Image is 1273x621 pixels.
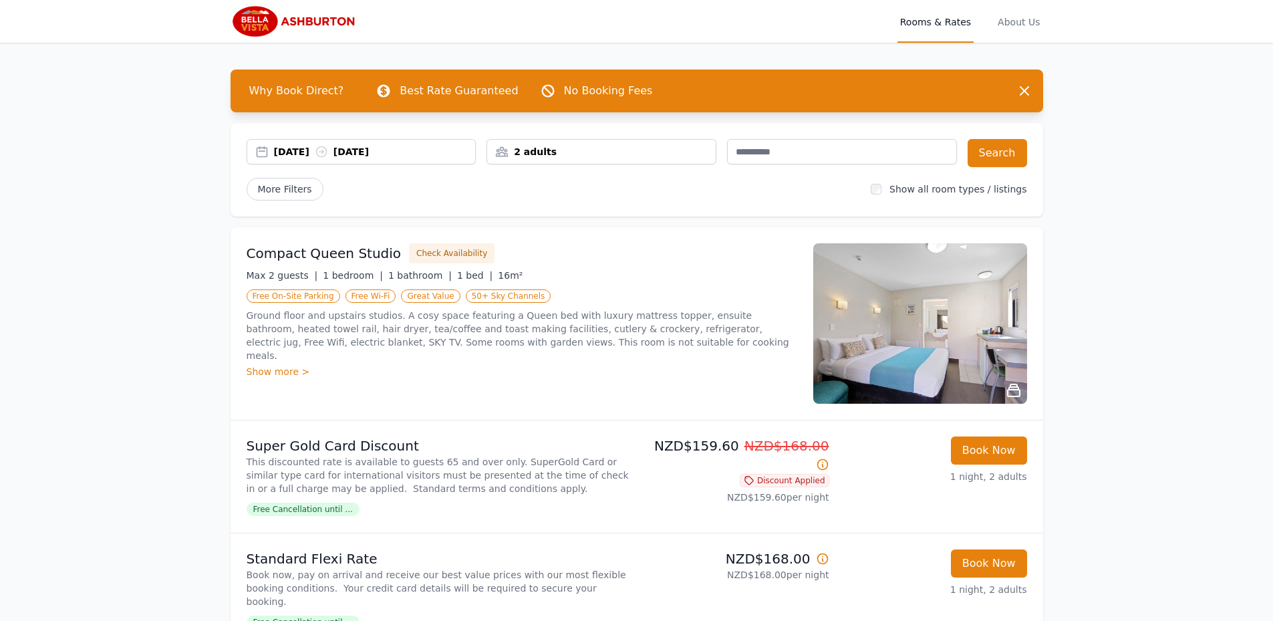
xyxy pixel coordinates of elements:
button: Check Availability [409,243,494,263]
p: NZD$168.00 [642,549,829,568]
span: More Filters [247,178,323,201]
p: NZD$168.00 per night [642,568,829,582]
span: 1 bed | [457,270,492,281]
span: Free On-Site Parking [247,289,340,303]
p: NZD$159.60 [642,437,829,474]
span: Great Value [401,289,460,303]
img: Bella Vista Ashburton [231,5,359,37]
div: 2 adults [487,145,716,158]
span: 1 bedroom | [323,270,383,281]
span: Free Wi-Fi [345,289,396,303]
span: Why Book Direct? [239,78,355,104]
div: [DATE] [DATE] [274,145,476,158]
p: Ground floor and upstairs studios. A cosy space featuring a Queen bed with luxury mattress topper... [247,309,797,362]
p: NZD$159.60 per night [642,491,829,504]
button: Search [968,139,1027,167]
p: Book now, pay on arrival and receive our best value prices with our most flexible booking conditi... [247,568,631,608]
span: Max 2 guests | [247,270,318,281]
p: 1 night, 2 adults [840,583,1027,596]
span: 16m² [498,270,523,281]
h3: Compact Queen Studio [247,244,402,263]
span: Discount Applied [740,474,829,487]
button: Book Now [951,437,1027,465]
p: Super Gold Card Discount [247,437,631,455]
span: 50+ Sky Channels [466,289,551,303]
p: 1 night, 2 adults [840,470,1027,483]
label: Show all room types / listings [889,184,1026,195]
p: This discounted rate is available to guests 65 and over only. SuperGold Card or similar type card... [247,455,631,495]
span: Free Cancellation until ... [247,503,360,516]
p: No Booking Fees [564,83,653,99]
p: Best Rate Guaranteed [400,83,518,99]
span: 1 bathroom | [388,270,452,281]
span: NZD$168.00 [744,438,829,454]
button: Book Now [951,549,1027,578]
p: Standard Flexi Rate [247,549,631,568]
div: Show more > [247,365,797,378]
